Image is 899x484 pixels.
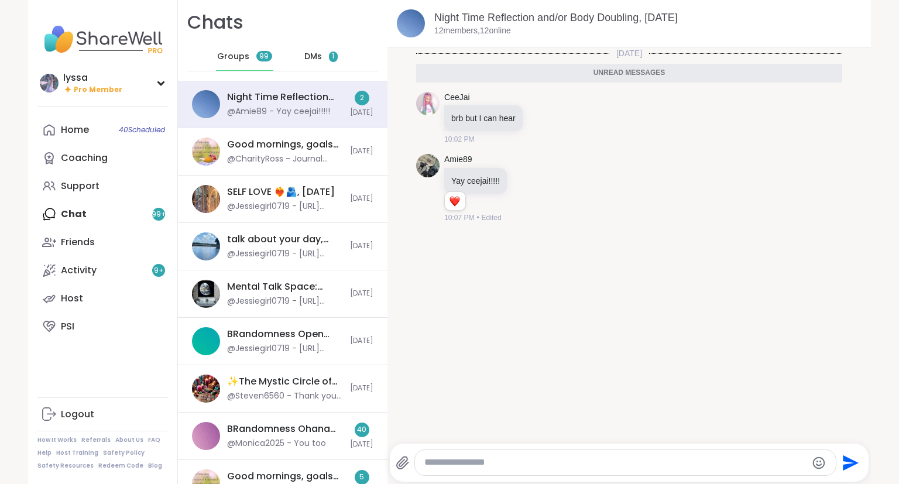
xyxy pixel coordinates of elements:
[451,112,516,124] p: brb but I can hear
[119,125,165,135] span: 40 Scheduled
[355,423,369,437] div: 40
[148,436,160,444] a: FAQ
[227,280,343,293] div: Mental Talk Space: Supporting One Another, [DATE]
[836,449,863,476] button: Send
[444,134,474,145] span: 10:02 PM
[56,449,98,457] a: Host Training
[227,375,343,388] div: ✨The Mystic Circle of Sensing, Sound, Readings✨, [DATE]
[350,241,373,251] span: [DATE]
[227,106,330,118] div: @Amie89 - Yay ceejai!!!!!
[350,108,373,118] span: [DATE]
[154,266,164,276] span: 9 +
[350,194,373,204] span: [DATE]
[476,212,479,223] span: •
[451,175,500,187] p: Yay ceejai!!!!!
[40,74,59,92] img: lyssa
[397,9,425,37] img: Night Time Reflection and/or Body Doubling, Sep 11
[434,12,678,23] a: Night Time Reflection and/or Body Doubling, [DATE]
[227,423,343,435] div: BRandomness Ohana Check-in & Body Doubling, [DATE]
[187,9,243,36] h1: Chats
[37,449,52,457] a: Help
[61,123,89,136] div: Home
[217,51,249,63] span: Groups
[448,197,461,206] button: Reactions: love
[37,172,168,200] a: Support
[445,192,465,211] div: Reaction list
[81,436,111,444] a: Referrals
[350,383,373,393] span: [DATE]
[192,138,220,166] img: Good mornings, goals and gratitude's, Sep 12
[227,233,343,246] div: talk about your day, [DATE]
[227,91,343,104] div: Night Time Reflection and/or Body Doubling, [DATE]
[350,440,373,449] span: [DATE]
[37,144,168,172] a: Coaching
[192,90,220,118] img: Night Time Reflection and/or Body Doubling, Sep 11
[115,436,143,444] a: About Us
[37,19,168,60] img: ShareWell Nav Logo
[37,313,168,341] a: PSI
[61,236,95,249] div: Friends
[444,212,474,223] span: 10:07 PM
[416,64,842,83] div: Unread messages
[148,462,162,470] a: Blog
[227,296,343,307] div: @Jessiegirl0719 - [URL][DOMAIN_NAME]
[227,470,343,483] div: Good mornings, goals and gratitude's, [DATE]
[98,462,143,470] a: Redeem Code
[416,154,440,177] img: https://sharewell-space-live.sfo3.digitaloceanspaces.com/user-generated/c3bd44a5-f966-4702-9748-c...
[812,456,826,470] button: Emoji picker
[192,185,220,213] img: SELF LOVE ❤️‍🔥🫂, Sep 09
[37,436,77,444] a: How It Works
[227,248,343,260] div: @Jessiegirl0719 - [URL][DOMAIN_NAME]
[74,85,122,95] span: Pro Member
[416,92,440,115] img: https://sharewell-space-live.sfo3.digitaloceanspaces.com/user-generated/31362a71-9c08-4605-8112-5...
[103,449,145,457] a: Safety Policy
[227,343,343,355] div: @Jessiegirl0719 - [URL][DOMAIN_NAME]
[37,256,168,284] a: Activity9+
[192,280,220,308] img: Mental Talk Space: Supporting One Another, Sep 11
[350,289,373,298] span: [DATE]
[61,264,97,277] div: Activity
[227,438,326,449] div: @Monica2025 - You too
[192,375,220,403] img: ✨The Mystic Circle of Sensing, Sound, Readings✨, Sep 11
[350,336,373,346] span: [DATE]
[63,71,122,84] div: lyssa
[482,212,502,223] span: Edited
[424,456,807,469] textarea: Type your message
[61,320,74,333] div: PSI
[192,327,220,355] img: BRandomness Open Forum, Sep 11
[434,25,511,37] p: 12 members, 12 online
[227,138,343,151] div: Good mornings, goals and gratitude's, [DATE]
[332,52,334,61] span: 1
[61,180,99,193] div: Support
[304,51,322,63] span: DMs
[192,422,220,450] img: BRandomness Ohana Check-in & Body Doubling, Sep 11
[61,152,108,164] div: Coaching
[192,232,220,260] img: talk about your day, Sep 10
[37,400,168,428] a: Logout
[355,91,369,105] div: 2
[350,146,373,156] span: [DATE]
[227,186,335,198] div: SELF LOVE ❤️‍🔥🫂, [DATE]
[37,228,168,256] a: Friends
[37,116,168,144] a: Home40Scheduled
[61,408,94,421] div: Logout
[259,52,269,61] span: 99
[444,92,470,104] a: CeeJai
[227,390,343,402] div: @Steven6560 - Thank you very much! I enjoyed it!
[227,328,343,341] div: BRandomness Open Forum, [DATE]
[37,462,94,470] a: Safety Resources
[61,292,83,305] div: Host
[609,47,649,59] span: [DATE]
[227,201,343,212] div: @Jessiegirl0719 - [URL][DOMAIN_NAME]
[227,153,343,165] div: @CharityRoss - Journal prompt: When do you find yourself talking to yourself? Is it during times ...
[37,284,168,313] a: Host
[444,154,472,166] a: Amie89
